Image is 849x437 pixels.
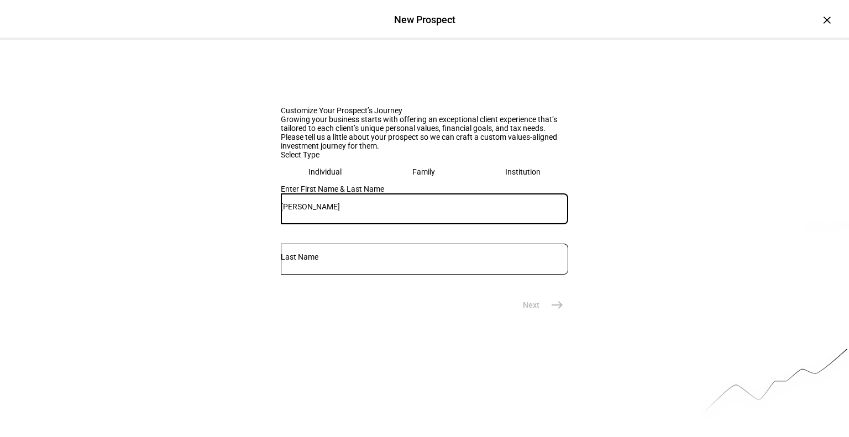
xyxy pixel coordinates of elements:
[281,150,568,159] div: Select Type
[281,133,568,150] div: Please tell us a little about your prospect so we can craft a custom values-aligned investment jo...
[281,115,568,133] div: Growing your business starts with offering an exceptional client experience that’s tailored to ea...
[505,167,541,176] div: Institution
[412,167,435,176] div: Family
[281,106,568,115] div: Customize Your Prospect’s Journey
[281,252,568,261] input: Last Name
[510,294,568,316] eth-stepper-button: Next
[281,202,568,211] input: First Name
[308,167,342,176] div: Individual
[818,11,836,29] div: ×
[281,185,568,193] div: Enter First Name & Last Name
